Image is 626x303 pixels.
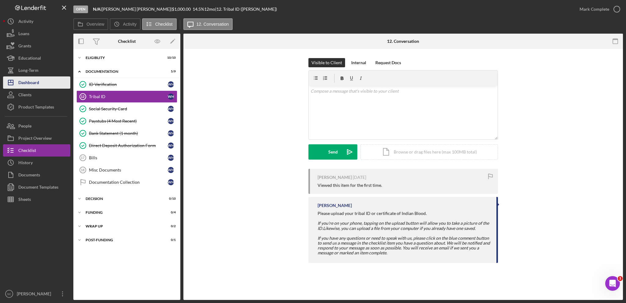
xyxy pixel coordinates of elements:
[3,40,70,52] button: Grants
[3,288,70,300] button: SC[PERSON_NAME]
[18,64,39,78] div: Long-Term
[18,193,31,207] div: Sheets
[76,139,177,152] a: Direct Deposit Authorization FormWH
[168,155,174,161] div: W H
[318,211,490,216] div: Please upload your tribal ID or certificate of Indian Blood.
[89,106,168,111] div: Social Security Card
[18,181,58,195] div: Document Templates
[87,22,104,27] label: Overview
[168,81,174,87] div: W H
[93,7,102,12] div: |
[323,226,476,231] em: Likewise, you can upload a file from your computer if you already have one saved.
[89,180,168,185] div: Documentation Collection
[3,181,70,193] button: Document Templates
[318,175,352,180] div: [PERSON_NAME]
[183,18,233,30] button: 12. Conversation
[142,18,177,30] button: Checklist
[3,15,70,28] button: Activity
[18,101,54,115] div: Product Templates
[89,94,168,99] div: Tribal ID
[86,70,160,73] div: Documentation
[123,22,136,27] label: Activity
[3,144,70,157] a: Checklist
[168,130,174,136] div: W H
[318,220,489,231] em: If you're on your phone, tapping on the upload button will allow you to take a picture of the ID.
[18,120,31,134] div: People
[318,203,352,208] div: [PERSON_NAME]
[76,152,177,164] a: 17BillsWH
[3,52,70,64] a: Educational
[3,120,70,132] a: People
[155,22,173,27] label: Checklist
[93,6,101,12] b: N/A
[618,276,623,281] span: 1
[348,58,369,67] button: Internal
[3,28,70,40] button: Loans
[73,18,108,30] button: Overview
[308,58,345,67] button: Visible to Client
[215,7,277,12] div: | 12. Tribal ID ([PERSON_NAME])
[165,238,176,242] div: 0 / 1
[3,193,70,205] a: Sheets
[318,235,490,255] em: If you have any questions or need to speak with us, please click on the blue comment button to se...
[76,127,177,139] a: Bank Statement (1 month)WH
[18,15,33,29] div: Activity
[18,76,39,90] div: Dashboard
[89,119,168,124] div: Paystubs (4 Most Recent)
[165,224,176,228] div: 0 / 2
[318,183,382,188] div: Viewed this item for the first time.
[308,144,357,160] button: Send
[73,6,88,13] div: Open
[353,175,366,180] time: 2025-07-16 20:58
[3,76,70,89] a: Dashboard
[18,89,31,102] div: Clients
[387,39,419,44] div: 12. Conversation
[168,118,174,124] div: W H
[102,7,172,12] div: [PERSON_NAME] [PERSON_NAME] |
[3,89,70,101] button: Clients
[580,3,609,15] div: Mark Complete
[3,157,70,169] button: History
[311,58,342,67] div: Visible to Client
[573,3,623,15] button: Mark Complete
[351,58,366,67] div: Internal
[76,115,177,127] a: Paystubs (4 Most Recent)WH
[375,58,401,67] div: Request Docs
[204,7,215,12] div: 12 mo
[89,168,168,172] div: Misc Documents
[18,144,36,158] div: Checklist
[193,7,204,12] div: 14.5 %
[168,167,174,173] div: W H
[172,7,193,12] div: $1,000.00
[3,132,70,144] button: Project Overview
[197,22,229,27] label: 12. Conversation
[18,52,41,66] div: Educational
[3,101,70,113] button: Product Templates
[76,78,177,91] a: ID VerificationWH
[168,179,174,185] div: W H
[3,64,70,76] button: Long-Term
[3,169,70,181] button: Documents
[18,28,29,41] div: Loans
[76,103,177,115] a: Social Security CardWH
[81,95,84,98] tspan: 12
[110,18,140,30] button: Activity
[89,143,168,148] div: Direct Deposit Authorization Form
[89,82,168,87] div: ID Verification
[81,168,84,172] tspan: 18
[165,70,176,73] div: 5 / 9
[86,211,160,214] div: Funding
[165,197,176,201] div: 0 / 10
[89,155,168,160] div: Bills
[168,94,174,100] div: W H
[7,292,11,296] text: SC
[168,106,174,112] div: W H
[89,131,168,136] div: Bank Statement (1 month)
